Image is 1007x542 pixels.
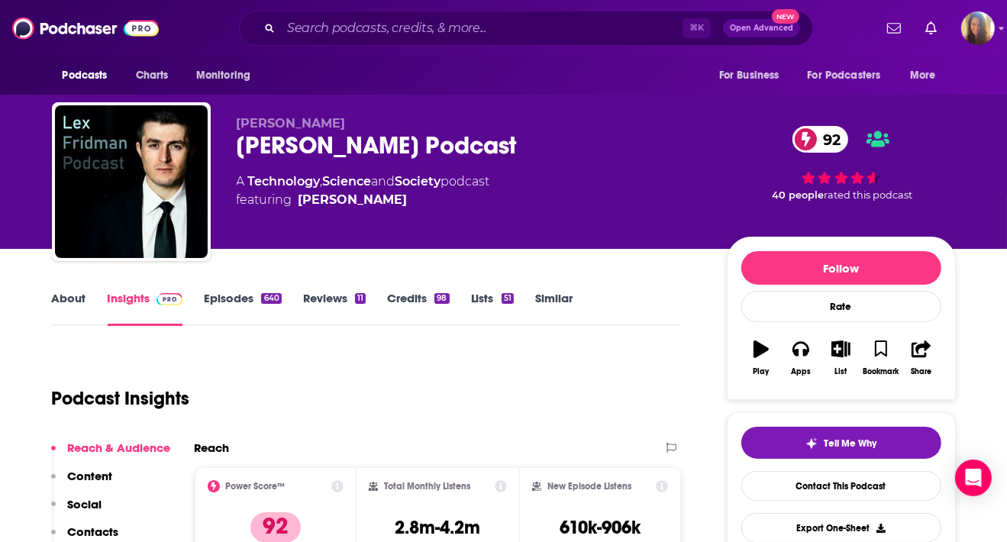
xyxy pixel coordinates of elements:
[68,524,119,539] p: Contacts
[723,19,800,37] button: Open AdvancedNew
[52,61,127,90] button: open menu
[323,174,372,189] a: Science
[683,18,711,38] span: ⌘ K
[911,367,931,376] div: Share
[55,105,208,258] img: Lex Fridman Podcast
[821,331,860,386] button: List
[52,291,86,326] a: About
[434,293,449,304] div: 98
[727,116,956,211] div: 92 40 peoplerated this podcast
[68,469,113,483] p: Content
[741,331,781,386] button: Play
[355,293,366,304] div: 11
[741,471,941,501] a: Contact This Podcast
[824,437,876,450] span: Tell Me Why
[204,291,281,326] a: Episodes640
[741,291,941,322] div: Rate
[303,291,366,326] a: Reviews11
[863,367,899,376] div: Bookmark
[798,61,903,90] button: open menu
[772,189,824,201] span: 40 people
[961,11,995,45] span: Logged in as AHartman333
[535,291,573,326] a: Similar
[741,427,941,459] button: tell me why sparkleTell Me Why
[955,460,992,496] div: Open Intercom Messenger
[51,469,113,497] button: Content
[781,331,821,386] button: Apps
[919,15,943,41] a: Show notifications dropdown
[805,437,818,450] img: tell me why sparkle
[961,11,995,45] button: Show profile menu
[239,11,813,46] div: Search podcasts, credits, & more...
[12,14,159,43] img: Podchaser - Follow, Share and Rate Podcasts
[772,9,799,24] span: New
[502,293,514,304] div: 51
[226,481,286,492] h2: Power Score™
[51,497,102,525] button: Social
[808,65,881,86] span: For Podcasters
[547,481,631,492] h2: New Episode Listens
[901,331,941,386] button: Share
[237,191,490,209] span: featuring
[299,191,408,209] a: Lex Fridman
[108,291,183,326] a: InsightsPodchaser Pro
[51,440,171,469] button: Reach & Audience
[881,15,907,41] a: Show notifications dropdown
[52,387,190,410] h1: Podcast Insights
[560,516,641,539] h3: 610k-906k
[792,126,848,153] a: 92
[237,173,490,209] div: A podcast
[136,65,169,86] span: Charts
[910,65,936,86] span: More
[195,440,230,455] h2: Reach
[708,61,799,90] button: open menu
[961,11,995,45] img: User Profile
[63,65,108,86] span: Podcasts
[384,481,470,492] h2: Total Monthly Listens
[186,61,270,90] button: open menu
[387,291,449,326] a: Credits98
[808,126,848,153] span: 92
[719,65,779,86] span: For Business
[741,251,941,285] button: Follow
[196,65,250,86] span: Monitoring
[861,331,901,386] button: Bookmark
[281,16,683,40] input: Search podcasts, credits, & more...
[835,367,847,376] div: List
[899,61,955,90] button: open menu
[321,174,323,189] span: ,
[824,189,912,201] span: rated this podcast
[157,293,183,305] img: Podchaser Pro
[471,291,514,326] a: Lists51
[753,367,769,376] div: Play
[248,174,321,189] a: Technology
[68,497,102,511] p: Social
[395,516,480,539] h3: 2.8m-4.2m
[237,116,346,131] span: [PERSON_NAME]
[372,174,395,189] span: and
[126,61,178,90] a: Charts
[791,367,811,376] div: Apps
[261,293,281,304] div: 640
[68,440,171,455] p: Reach & Audience
[395,174,441,189] a: Society
[730,24,793,32] span: Open Advanced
